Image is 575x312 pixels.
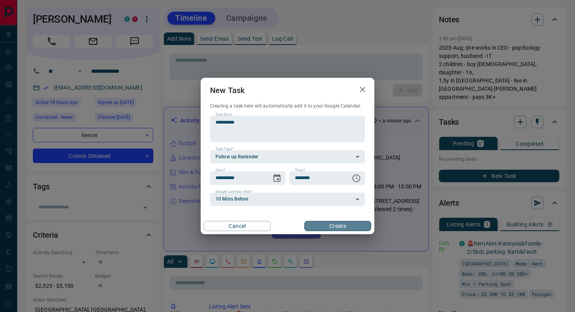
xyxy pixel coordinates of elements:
button: Create [304,221,371,231]
h2: New Task [201,78,254,103]
label: Task Type [216,147,234,152]
button: Choose date, selected date is Aug 27, 2025 [269,170,285,186]
button: Choose time, selected time is 6:00 AM [349,170,364,186]
button: Cancel [204,221,271,231]
label: Task Note [216,112,232,117]
div: Follow up Reminder [210,150,365,163]
label: Time [295,168,305,173]
div: 10 Mins Before [210,193,365,206]
label: Date [216,168,225,173]
label: Google Calendar Alert [216,189,253,194]
p: Creating a task here will automatically add it to your Google Calendar. [210,103,365,109]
